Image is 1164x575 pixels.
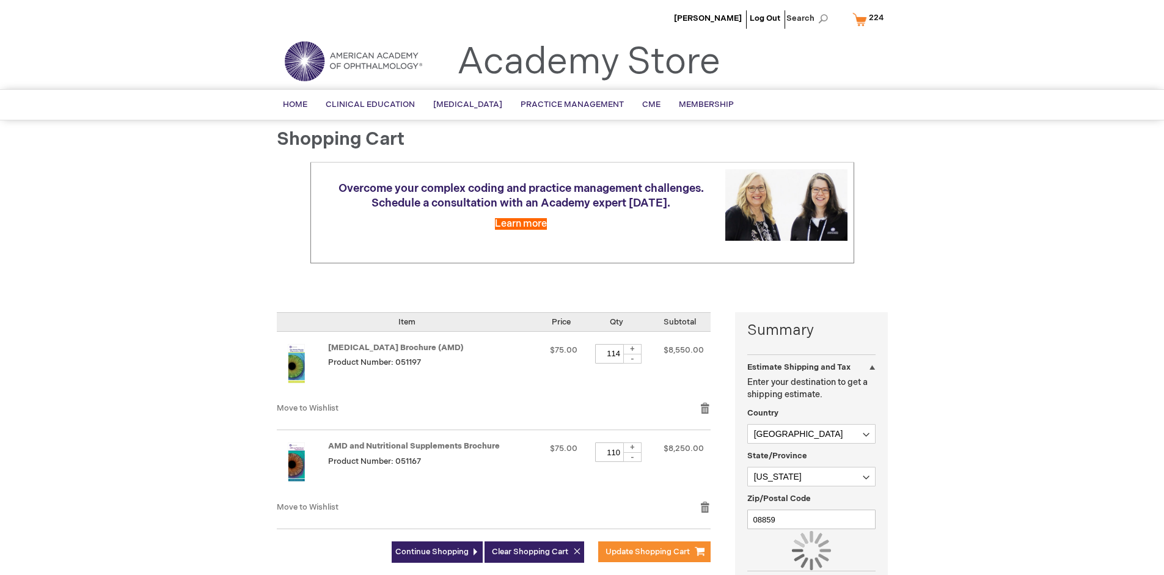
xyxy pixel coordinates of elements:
a: Learn more [495,218,547,230]
span: CME [642,100,661,109]
span: Membership [679,100,734,109]
span: Price [552,317,571,327]
img: Age-Related Macular Degeneration Brochure (AMD) [277,344,316,383]
strong: Summary [747,320,876,341]
span: Clear Shopping Cart [492,547,568,557]
img: Schedule a consultation with an Academy expert today [725,169,847,241]
input: Qty [595,344,632,364]
span: Qty [610,317,623,327]
span: State/Province [747,451,807,461]
input: Qty [595,442,632,462]
span: Country [747,408,778,418]
a: Move to Wishlist [277,502,339,512]
a: 224 [850,9,891,30]
span: Search [786,6,833,31]
button: Update Shopping Cart [598,541,711,562]
p: Enter your destination to get a shipping estimate. [747,376,876,401]
span: $75.00 [550,444,577,453]
img: Loading... [792,531,831,570]
a: Move to Wishlist [277,403,339,413]
span: Overcome your complex coding and practice management challenges. Schedule a consultation with an ... [339,182,704,210]
span: Subtotal [664,317,696,327]
span: Update Shopping Cart [606,547,690,557]
span: Clinical Education [326,100,415,109]
img: AMD and Nutritional Supplements Brochure [277,442,316,482]
a: Age-Related Macular Degeneration Brochure (AMD) [277,344,328,390]
span: Practice Management [521,100,624,109]
span: 224 [869,13,884,23]
div: + [623,344,642,354]
div: + [623,442,642,453]
span: Product Number: 051197 [328,357,421,367]
div: - [623,354,642,364]
span: Zip/Postal Code [747,494,811,504]
span: Shopping Cart [277,128,404,150]
span: Item [398,317,415,327]
button: Clear Shopping Cart [485,541,584,563]
span: Product Number: 051167 [328,456,421,466]
div: - [623,452,642,462]
span: $75.00 [550,345,577,355]
span: Continue Shopping [395,547,469,557]
strong: Estimate Shipping and Tax [747,362,851,372]
a: Continue Shopping [392,541,483,563]
a: AMD and Nutritional Supplements Brochure [277,442,328,489]
a: Academy Store [457,40,720,84]
span: $8,250.00 [664,444,704,453]
span: $8,550.00 [664,345,704,355]
a: Log Out [750,13,780,23]
a: [PERSON_NAME] [674,13,742,23]
span: [MEDICAL_DATA] [433,100,502,109]
span: Home [283,100,307,109]
a: [MEDICAL_DATA] Brochure (AMD) [328,343,464,353]
a: AMD and Nutritional Supplements Brochure [328,441,500,451]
